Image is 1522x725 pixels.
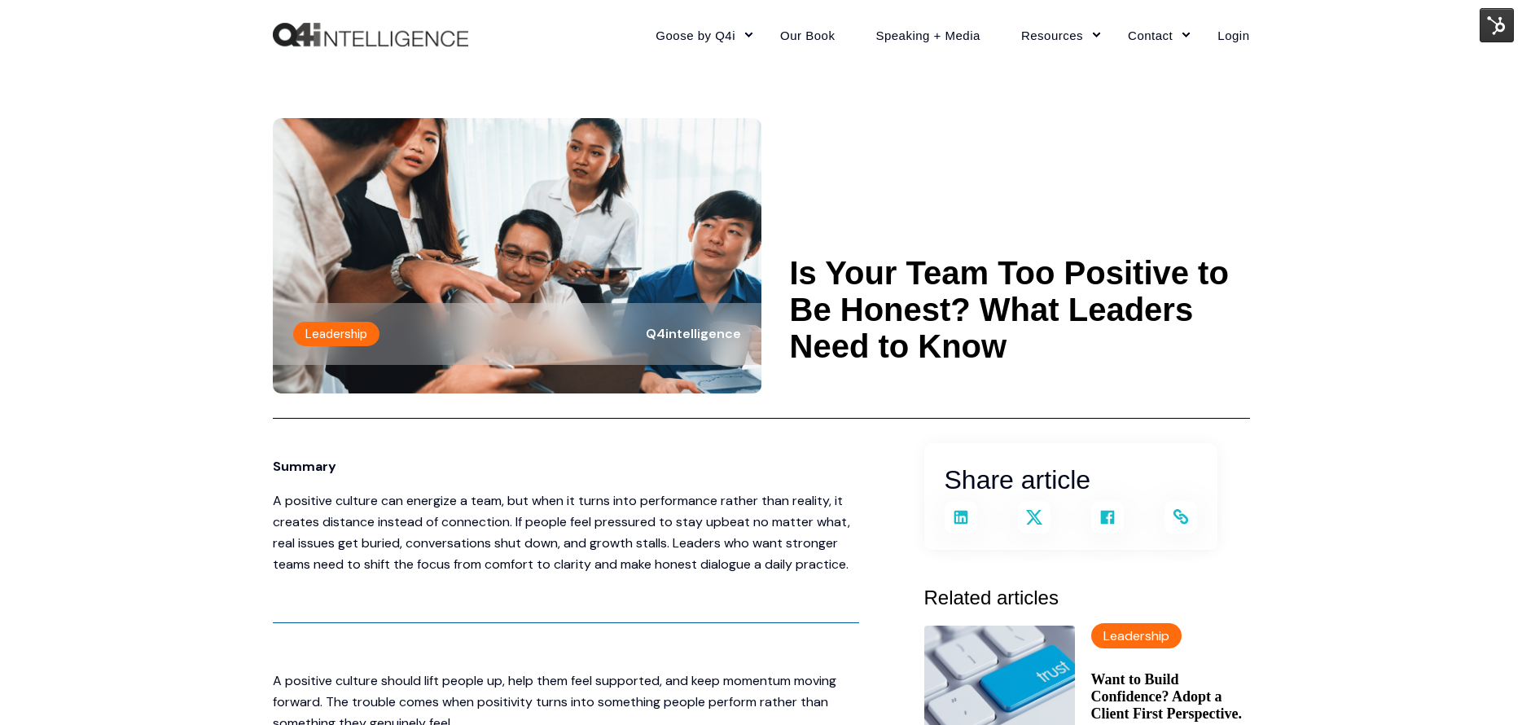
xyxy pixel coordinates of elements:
[945,501,977,534] a: Share on LinkedIn
[1165,501,1197,534] a: Copy and share the link
[1091,623,1182,648] label: Leadership
[1480,8,1514,42] img: HubSpot Tools Menu Toggle
[273,23,468,47] img: Q4intelligence, LLC logo
[945,459,1197,501] h2: Share article
[1091,501,1124,534] a: Share on Facebook
[1018,501,1050,534] a: Share on X
[1091,671,1250,723] a: Want to Build Confidence? Adopt a Client First Perspective.
[273,458,336,475] strong: Summary
[273,490,859,575] p: A positive culture can energize a team, but when it turns into performance rather than reality, i...
[273,118,761,393] img: A team, listening to each other's different perspectives
[790,255,1250,365] h1: Is Your Team Too Positive to Be Honest? What Leaders Need to Know
[646,325,741,342] span: Q4intelligence
[924,582,1250,613] h3: Related articles
[273,23,468,47] a: Back to Home
[293,322,379,346] label: Leadership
